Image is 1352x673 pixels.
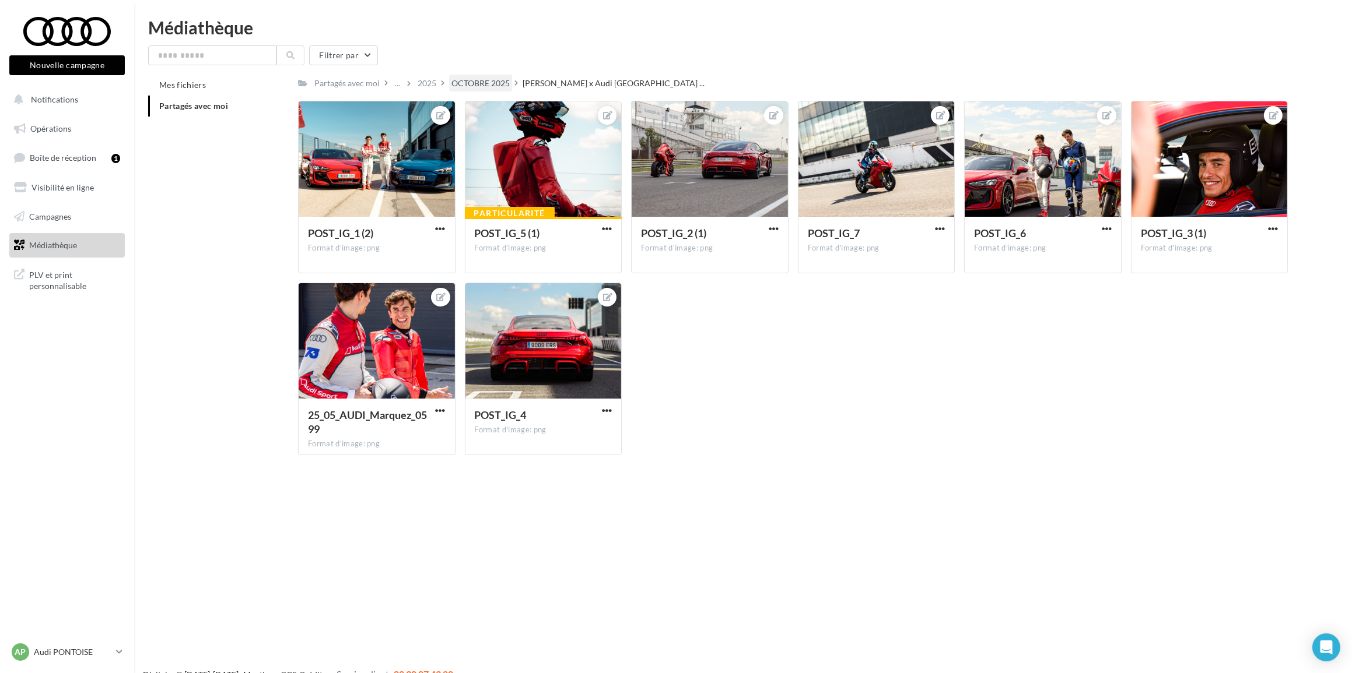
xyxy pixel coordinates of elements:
[34,646,111,658] p: Audi PONTOISE
[314,77,380,89] div: Partagés avec moi
[7,145,127,170] a: Boîte de réception1
[1141,227,1206,239] span: POST_IG_3 (1)
[475,408,527,421] span: POST_IG_4
[7,262,127,297] a: PLV et print personnalisable
[159,101,228,111] span: Partagés avec moi
[308,227,373,239] span: POST_IG_1 (2)
[30,153,96,163] span: Boîte de réception
[7,175,127,200] a: Visibilité en ligne
[808,243,945,253] div: Format d'image: png
[29,267,120,292] span: PLV et print personnalisable
[451,77,510,89] div: OCTOBRE 2025
[475,425,612,435] div: Format d'image: png
[31,182,94,192] span: Visibilité en ligne
[475,227,540,239] span: POST_IG_5 (1)
[7,117,127,141] a: Opérations
[15,646,26,658] span: AP
[148,19,1338,36] div: Médiathèque
[111,154,120,163] div: 1
[308,439,446,449] div: Format d'image: png
[309,45,378,65] button: Filtrer par
[808,227,860,239] span: POST_IG_7
[418,77,436,89] div: 2025
[523,77,705,89] span: [PERSON_NAME] x Audi [GEOGRAPHIC_DATA] ...
[7,233,127,258] a: Médiathèque
[393,75,402,91] div: ...
[1141,243,1279,253] div: Format d'image: png
[9,641,125,663] a: AP Audi PONTOISE
[1312,633,1340,661] div: Open Intercom Messenger
[641,227,706,239] span: POST_IG_2 (1)
[974,227,1026,239] span: POST_IG_6
[641,243,779,253] div: Format d'image: png
[475,243,612,253] div: Format d'image: png
[30,124,71,133] span: Opérations
[9,55,125,75] button: Nouvelle campagne
[7,87,122,112] button: Notifications
[7,205,127,229] a: Campagnes
[29,240,77,250] span: Médiathèque
[974,243,1112,253] div: Format d'image: png
[308,408,427,435] span: 25_05_AUDI_Marquez_0599
[465,207,555,220] div: Particularité
[29,211,71,221] span: Campagnes
[159,80,206,90] span: Mes fichiers
[308,243,446,253] div: Format d'image: png
[31,94,78,104] span: Notifications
